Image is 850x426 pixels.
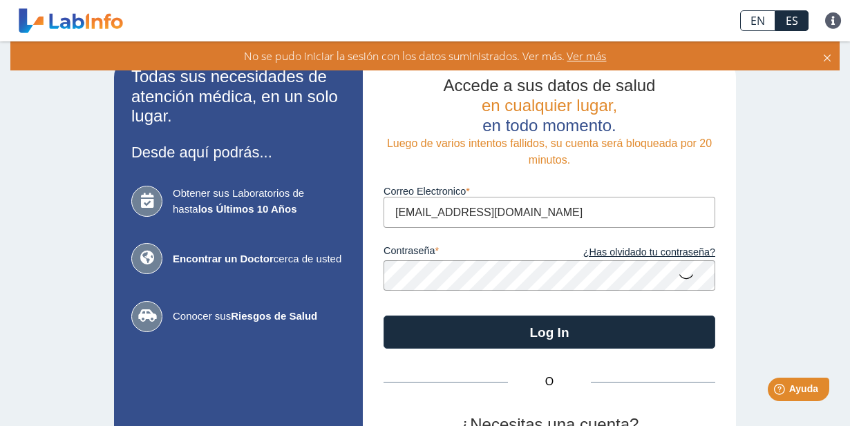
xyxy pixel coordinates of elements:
[482,96,617,115] span: en cualquier lugar,
[384,245,549,260] label: contraseña
[131,67,346,126] h2: Todas sus necesidades de atención médica, en un solo lugar.
[387,137,712,166] span: Luego de varios intentos fallidos, su cuenta será bloqueada por 20 minutos.
[198,203,297,215] b: los Últimos 10 Años
[727,372,835,411] iframe: Help widget launcher
[384,186,715,197] label: Correo Electronico
[173,251,346,267] span: cerca de usted
[508,374,591,390] span: O
[775,10,809,31] a: ES
[565,48,607,64] span: Ver más
[549,245,715,260] a: ¿Has olvidado tu contraseña?
[231,310,317,322] b: Riesgos de Salud
[173,186,346,217] span: Obtener sus Laboratorios de hasta
[444,76,656,95] span: Accede a sus datos de salud
[244,48,565,64] span: No se pudo iniciar la sesión con los datos suministrados. Ver más.
[384,316,715,349] button: Log In
[740,10,775,31] a: EN
[482,116,616,135] span: en todo momento.
[173,253,274,264] b: Encontrar un Doctor
[131,144,346,161] h3: Desde aquí podrás...
[173,309,346,325] span: Conocer sus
